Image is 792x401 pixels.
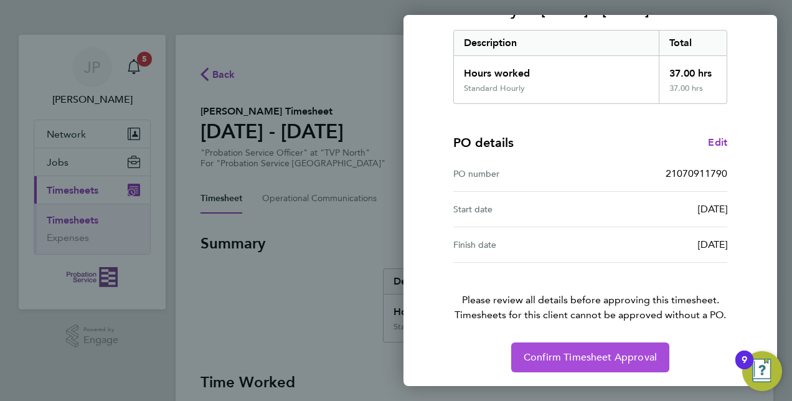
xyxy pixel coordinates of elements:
div: PO number [453,166,590,181]
h4: PO details [453,134,514,151]
div: Summary of 15 - 21 Sep 2025 [453,30,727,104]
span: Edit [708,136,727,148]
div: 37.00 hrs [659,56,727,83]
p: Please review all details before approving this timesheet. [438,263,742,323]
button: Confirm Timesheet Approval [511,342,669,372]
span: Timesheets for this client cannot be approved without a PO. [438,308,742,323]
span: 21070911790 [666,167,727,179]
div: Start date [453,202,590,217]
button: Open Resource Center, 9 new notifications [742,351,782,391]
div: [DATE] [590,202,727,217]
span: Confirm Timesheet Approval [524,351,657,364]
div: [DATE] [590,237,727,252]
div: Standard Hourly [464,83,525,93]
a: Edit [708,135,727,150]
div: Total [659,31,727,55]
div: Finish date [453,237,590,252]
div: Description [454,31,659,55]
div: 37.00 hrs [659,83,727,103]
div: 9 [742,360,747,376]
div: Hours worked [454,56,659,83]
